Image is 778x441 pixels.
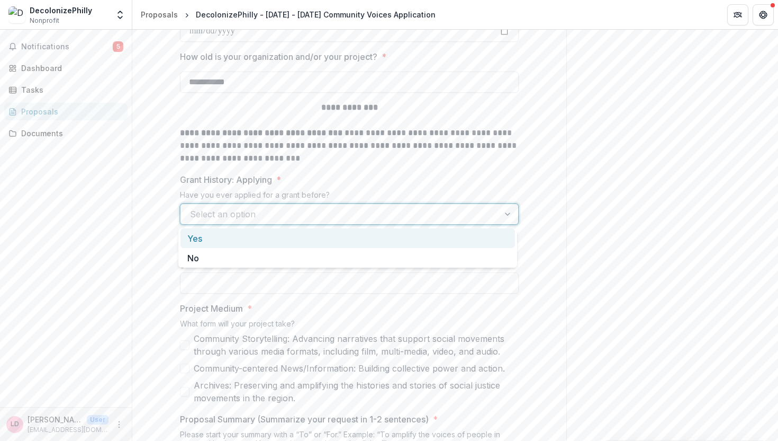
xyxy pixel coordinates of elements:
div: No [180,248,515,268]
span: Community Storytelling: Advancing narratives that support social movements through various media ... [194,332,519,358]
div: DecolonizePhilly - [DATE] - [DATE] Community Voices Application [196,9,436,20]
div: Have you ever applied for a grant before? [180,190,519,204]
button: Get Help [753,4,774,25]
p: [EMAIL_ADDRESS][DOMAIN_NAME] [28,425,108,435]
a: Proposals [4,103,128,120]
div: Documents [21,128,119,139]
div: Select options list [178,228,517,268]
div: Dashboard [21,63,119,74]
div: Tasks [21,84,119,95]
a: Proposals [137,7,182,22]
span: Nonprofit [30,16,59,25]
button: Notifications5 [4,38,128,55]
button: More [113,418,125,431]
nav: breadcrumb [137,7,440,22]
p: Grant History: Applying [180,173,272,186]
div: DecolonizePhilly [30,5,92,16]
button: Open entity switcher [113,4,128,25]
span: Community-centered News/Information: Building collective power and action. [194,362,505,375]
span: Archives: Preserving and amplifying the histories and stories of social justice movements in the ... [194,379,519,404]
div: Proposals [21,106,119,117]
a: Tasks [4,81,128,99]
span: Notifications [21,42,113,51]
div: Proposals [141,9,178,20]
a: Dashboard [4,59,128,77]
span: 5 [113,41,123,52]
p: User [87,415,108,425]
div: Lakesha Datts [11,421,19,428]
img: DecolonizePhilly [8,6,25,23]
button: Partners [727,4,748,25]
p: Proposal Summary (Summarize your request in 1-2 sentences) [180,413,429,426]
p: [PERSON_NAME] [28,414,83,425]
a: Documents [4,125,128,142]
div: What form will your project take? [180,319,519,332]
div: Yes [180,228,515,248]
p: How old is your organization and/or your project? [180,50,377,63]
p: Project Medium [180,302,243,315]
